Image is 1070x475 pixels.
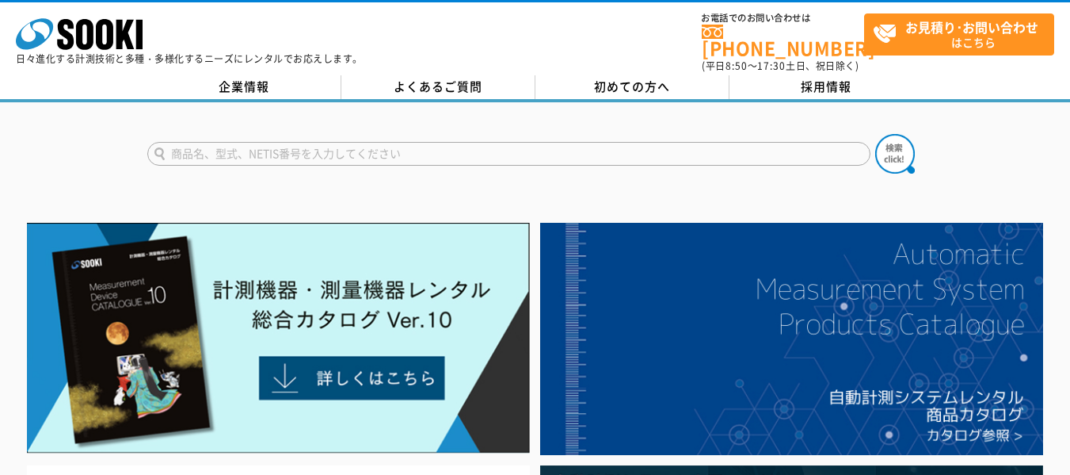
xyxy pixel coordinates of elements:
span: お電話でのお問い合わせは [702,13,864,23]
a: [PHONE_NUMBER] [702,25,864,57]
strong: お見積り･お問い合わせ [905,17,1038,36]
a: お見積り･お問い合わせはこちら [864,13,1054,56]
a: 採用情報 [729,75,923,99]
img: Catalog Ver10 [27,223,530,454]
span: (平日 ～ 土日、祝日除く) [702,59,859,73]
a: よくあるご質問 [341,75,535,99]
a: 企業情報 [147,75,341,99]
img: 自動計測システムカタログ [540,223,1043,455]
a: 初めての方へ [535,75,729,99]
img: btn_search.png [875,134,915,174]
input: 商品名、型式、NETIS番号を入力してください [147,142,870,166]
p: 日々進化する計測技術と多種・多様化するニーズにレンタルでお応えします。 [16,54,363,63]
span: 8:50 [725,59,748,73]
span: はこちら [873,14,1053,54]
span: 17:30 [757,59,786,73]
span: 初めての方へ [594,78,670,95]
